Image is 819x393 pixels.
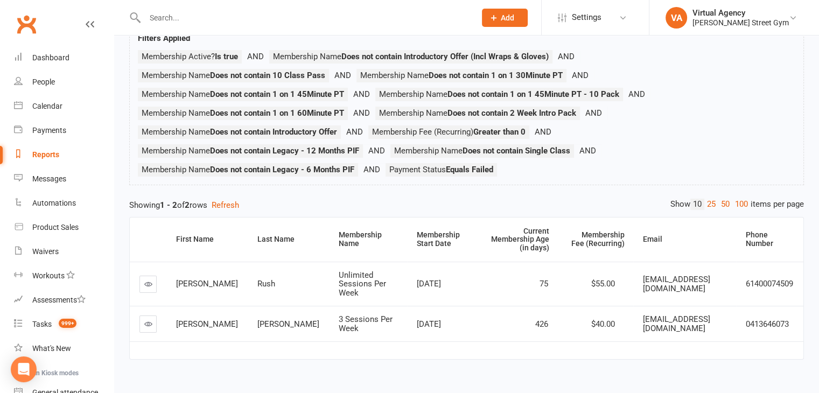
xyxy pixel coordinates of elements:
div: First Name [176,235,239,243]
div: Show items per page [670,199,804,210]
strong: Does not contain 10 Class Pass [210,71,325,80]
span: [EMAIL_ADDRESS][DOMAIN_NAME] [643,314,710,333]
div: Assessments [32,296,86,304]
div: Last Name [257,235,320,243]
span: 75 [540,279,548,289]
strong: Does not contain Legacy - 6 Months PIF [210,165,354,174]
span: Membership Name [273,52,549,61]
div: Showing of rows [129,199,804,212]
a: Clubworx [13,11,40,38]
strong: 2 [185,200,190,210]
div: Payments [32,126,66,135]
span: Membership Name [379,89,619,99]
span: 0413646073 [746,319,789,329]
strong: Filters Applied [138,33,190,43]
button: Add [482,9,528,27]
div: Reports [32,150,59,159]
strong: Does not contain Introductory Offer (Incl Wraps & Gloves) [341,52,549,61]
div: [PERSON_NAME] Street Gym [692,18,789,27]
div: People [32,78,55,86]
input: Search... [142,10,468,25]
a: What's New [14,336,114,361]
span: Membership Fee (Recurring) [372,127,526,137]
span: [PERSON_NAME] [257,319,319,329]
span: Membership Name [379,108,576,118]
a: Assessments [14,288,114,312]
span: Membership Active? [142,52,238,61]
span: 999+ [59,319,76,328]
div: Dashboard [32,53,69,62]
a: Reports [14,143,114,167]
div: Workouts [32,271,65,280]
div: Calendar [32,102,62,110]
span: Membership Name [394,146,570,156]
div: Waivers [32,247,59,256]
span: Membership Name [142,71,325,80]
span: Membership Name [142,146,359,156]
strong: Equals Failed [446,165,493,174]
span: Payment Status [389,165,493,174]
strong: 1 - 2 [160,200,177,210]
span: 3 Sessions Per Week [339,314,393,333]
a: Dashboard [14,46,114,70]
strong: Does not contain 2 Week Intro Pack [447,108,576,118]
div: Messages [32,174,66,183]
strong: Is true [215,52,238,61]
a: 10 [690,199,704,210]
strong: Does not contain 1 on 1 60Minute PT [210,108,344,118]
a: People [14,70,114,94]
a: 25 [704,199,718,210]
strong: Does not contain Single Class [463,146,570,156]
span: [PERSON_NAME] [176,279,238,289]
a: Waivers [14,240,114,264]
strong: Does not contain 1 on 1 30Minute PT [429,71,563,80]
a: 100 [732,199,751,210]
span: [PERSON_NAME] [176,319,238,329]
span: 61400074509 [746,279,793,289]
div: Tasks [32,320,52,328]
div: VA [666,7,687,29]
a: Messages [14,167,114,191]
div: Membership Fee (Recurring) [568,231,625,248]
a: Automations [14,191,114,215]
a: 50 [718,199,732,210]
span: [EMAIL_ADDRESS][DOMAIN_NAME] [643,275,710,293]
div: Membership Name [339,231,398,248]
span: Rush [257,279,275,289]
span: Unlimited Sessions Per Week [339,270,386,298]
span: Add [501,13,514,22]
span: Membership Name [142,108,344,118]
div: Current Membership Age (in days) [487,227,549,252]
a: Product Sales [14,215,114,240]
span: Membership Name [142,165,354,174]
button: Refresh [212,199,239,212]
span: Membership Name [142,127,337,137]
a: Tasks 999+ [14,312,114,336]
a: Payments [14,118,114,143]
div: Virtual Agency [692,8,789,18]
span: $40.00 [591,319,615,329]
strong: Greater than 0 [473,127,526,137]
span: Membership Name [142,89,344,99]
div: What's New [32,344,71,353]
span: $55.00 [591,279,615,289]
div: Automations [32,199,76,207]
span: 426 [535,319,548,329]
strong: Does not contain Introductory Offer [210,127,337,137]
a: Calendar [14,94,114,118]
span: Membership Name [360,71,563,80]
a: Workouts [14,264,114,288]
strong: Does not contain Legacy - 12 Months PIF [210,146,359,156]
span: [DATE] [417,319,441,329]
strong: Does not contain 1 on 1 45Minute PT - 10 Pack [447,89,619,99]
div: Email [643,235,727,243]
span: [DATE] [417,279,441,289]
div: Product Sales [32,223,79,231]
div: Membership Start Date [417,231,469,248]
strong: Does not contain 1 on 1 45Minute PT [210,89,344,99]
div: Open Intercom Messenger [11,356,37,382]
span: Settings [572,5,601,30]
div: Phone Number [746,231,795,248]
